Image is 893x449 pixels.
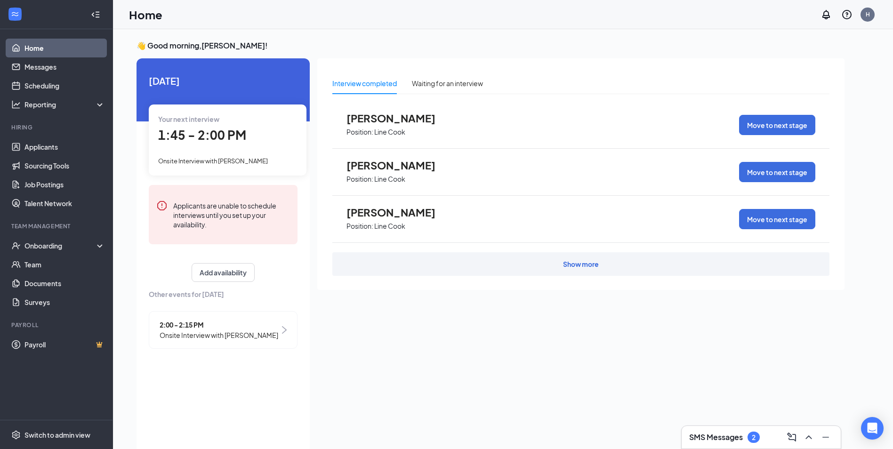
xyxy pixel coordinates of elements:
[346,159,450,171] span: [PERSON_NAME]
[346,175,373,184] p: Position:
[149,73,298,88] span: [DATE]
[752,433,756,441] div: 2
[173,200,290,229] div: Applicants are unable to schedule interviews until you set up your availability.
[158,127,246,143] span: 1:45 - 2:00 PM
[739,162,815,182] button: Move to next stage
[160,320,278,330] span: 2:00 - 2:15 PM
[24,100,105,109] div: Reporting
[158,115,219,123] span: Your next interview
[24,335,105,354] a: PayrollCrown
[10,9,20,19] svg: WorkstreamLogo
[563,259,599,269] div: Show more
[346,128,373,136] p: Position:
[861,417,884,440] div: Open Intercom Messenger
[374,222,405,231] p: Line Cook
[158,157,268,165] span: Onsite Interview with [PERSON_NAME]
[784,430,799,445] button: ComposeMessage
[818,430,833,445] button: Minimize
[24,39,105,57] a: Home
[11,100,21,109] svg: Analysis
[11,241,21,250] svg: UserCheck
[24,274,105,293] a: Documents
[160,330,278,340] span: Onsite Interview with [PERSON_NAME]
[803,432,814,443] svg: ChevronUp
[24,76,105,95] a: Scheduling
[739,209,815,229] button: Move to next stage
[11,123,103,131] div: Hiring
[739,115,815,135] button: Move to next stage
[346,222,373,231] p: Position:
[11,222,103,230] div: Team Management
[149,289,298,299] span: Other events for [DATE]
[374,128,405,136] p: Line Cook
[24,175,105,194] a: Job Postings
[24,156,105,175] a: Sourcing Tools
[11,321,103,329] div: Payroll
[821,9,832,20] svg: Notifications
[346,206,450,218] span: [PERSON_NAME]
[374,175,405,184] p: Line Cook
[801,430,816,445] button: ChevronUp
[24,255,105,274] a: Team
[24,137,105,156] a: Applicants
[24,194,105,213] a: Talent Network
[192,263,255,282] button: Add availability
[129,7,162,23] h1: Home
[820,432,831,443] svg: Minimize
[156,200,168,211] svg: Error
[412,78,483,88] div: Waiting for an interview
[91,10,100,19] svg: Collapse
[841,9,853,20] svg: QuestionInfo
[24,241,97,250] div: Onboarding
[24,430,90,440] div: Switch to admin view
[332,78,397,88] div: Interview completed
[866,10,870,18] div: H
[689,432,743,442] h3: SMS Messages
[137,40,845,51] h3: 👋 Good morning, [PERSON_NAME] !
[24,57,105,76] a: Messages
[346,112,450,124] span: [PERSON_NAME]
[24,293,105,312] a: Surveys
[786,432,797,443] svg: ComposeMessage
[11,430,21,440] svg: Settings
